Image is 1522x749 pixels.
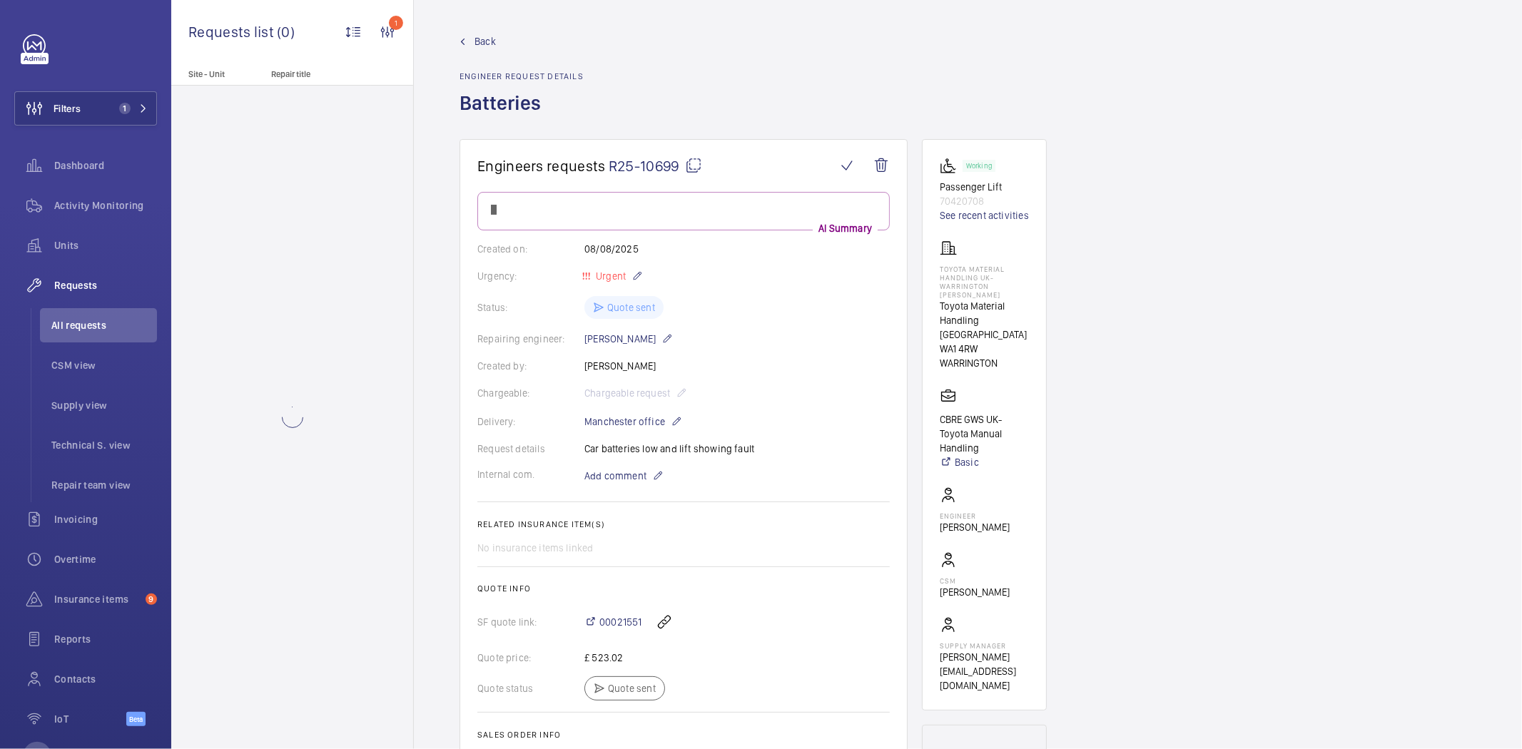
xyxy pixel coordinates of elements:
[599,615,641,629] span: 00021551
[477,584,890,593] h2: Quote info
[54,198,157,213] span: Activity Monitoring
[584,413,682,430] p: Manchester office
[51,398,157,412] span: Supply view
[940,650,1029,693] p: [PERSON_NAME][EMAIL_ADDRESS][DOMAIN_NAME]
[940,157,963,174] img: platform_lift.svg
[940,641,1029,650] p: Supply manager
[54,592,140,606] span: Insurance items
[940,520,1010,534] p: [PERSON_NAME]
[966,163,992,168] p: Working
[813,221,878,235] p: AI Summary
[188,23,277,41] span: Requests list
[51,478,157,492] span: Repair team view
[940,194,1029,208] p: 70420708
[940,455,1029,469] a: Basic
[54,632,157,646] span: Reports
[271,69,365,79] p: Repair title
[146,593,157,605] span: 9
[940,299,1029,342] p: Toyota Material Handling [GEOGRAPHIC_DATA]
[54,238,157,253] span: Units
[54,512,157,526] span: Invoicing
[126,712,146,726] span: Beta
[460,71,584,81] h2: Engineer request details
[584,330,673,347] p: [PERSON_NAME]
[940,585,1010,599] p: [PERSON_NAME]
[171,69,265,79] p: Site - Unit
[584,469,646,483] span: Add comment
[51,438,157,452] span: Technical S. view
[51,318,157,332] span: All requests
[940,265,1029,299] p: Toyota Material Handling UK- Warrington [PERSON_NAME]
[14,91,157,126] button: Filters1
[940,342,1029,370] p: WA1 4RW WARRINGTON
[119,103,131,114] span: 1
[54,672,157,686] span: Contacts
[54,552,157,566] span: Overtime
[477,730,890,740] h2: Sales order info
[940,576,1010,585] p: CSM
[593,270,626,282] span: Urgent
[54,712,126,726] span: IoT
[940,412,1029,455] p: CBRE GWS UK- Toyota Manual Handling
[54,158,157,173] span: Dashboard
[477,157,606,175] span: Engineers requests
[460,90,584,139] h1: Batteries
[477,519,890,529] h2: Related insurance item(s)
[475,34,496,49] span: Back
[51,358,157,372] span: CSM view
[609,157,702,175] span: R25-10699
[940,511,1010,520] p: Engineer
[54,101,81,116] span: Filters
[940,208,1029,223] a: See recent activities
[584,615,641,629] a: 00021551
[940,180,1029,194] p: Passenger Lift
[54,278,157,292] span: Requests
